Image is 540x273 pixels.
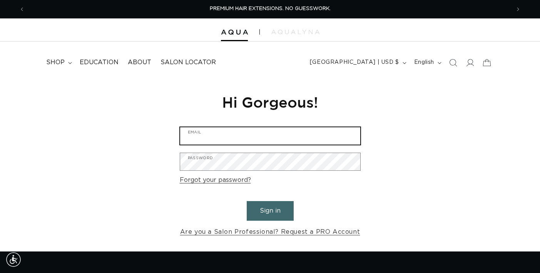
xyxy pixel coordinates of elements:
[180,127,360,145] input: Email
[46,58,65,67] span: shop
[247,201,294,221] button: Sign in
[128,58,151,67] span: About
[410,55,445,70] button: English
[510,2,527,17] button: Next announcement
[180,175,251,186] a: Forgot your password?
[445,54,461,71] summary: Search
[305,55,410,70] button: [GEOGRAPHIC_DATA] | USD $
[414,58,434,67] span: English
[221,30,248,35] img: Aqua Hair Extensions
[75,54,123,71] a: Education
[271,30,319,34] img: aqualyna.com
[502,236,540,273] iframe: Chat Widget
[156,54,221,71] a: Salon Locator
[80,58,119,67] span: Education
[180,226,360,238] a: Are you a Salon Professional? Request a PRO Account
[310,58,399,67] span: [GEOGRAPHIC_DATA] | USD $
[13,2,30,17] button: Previous announcement
[42,54,75,71] summary: shop
[160,58,216,67] span: Salon Locator
[123,54,156,71] a: About
[180,93,361,112] h1: Hi Gorgeous!
[210,6,331,11] span: PREMIUM HAIR EXTENSIONS. NO GUESSWORK.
